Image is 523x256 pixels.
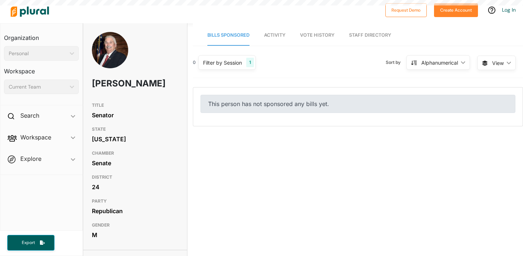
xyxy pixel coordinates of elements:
h1: [PERSON_NAME] [92,73,144,94]
h3: CHAMBER [92,149,178,158]
span: Activity [264,32,285,38]
img: Headshot of Lee Anderson [92,32,128,81]
div: 0 [193,59,196,66]
div: 1 [246,58,254,67]
h3: PARTY [92,197,178,206]
h3: DISTRICT [92,173,178,182]
div: [US_STATE] [92,134,178,145]
a: Staff Directory [349,25,391,46]
a: Log In [502,7,516,13]
span: Vote History [300,32,335,38]
button: Request Demo [385,3,427,17]
div: Senator [92,110,178,121]
button: Export [7,235,54,251]
h3: Workspace [4,61,79,77]
h3: GENDER [92,221,178,229]
div: M [92,229,178,240]
span: View [492,59,504,67]
h3: Organization [4,27,79,43]
a: Request Demo [385,6,427,13]
a: Vote History [300,25,335,46]
div: 24 [92,182,178,192]
span: Bills Sponsored [207,32,250,38]
a: Activity [264,25,285,46]
h3: STATE [92,125,178,134]
div: Filter by Session [203,59,242,66]
a: Create Account [434,6,478,13]
div: Current Team [9,83,67,91]
h3: TITLE [92,101,178,110]
div: Personal [9,50,67,57]
div: This person has not sponsored any bills yet. [200,95,515,113]
div: Alphanumerical [421,59,458,66]
span: Sort by [386,59,406,66]
div: Republican [92,206,178,216]
h2: Search [20,111,39,119]
a: Bills Sponsored [207,25,250,46]
div: Senate [92,158,178,168]
span: Export [17,240,40,246]
button: Create Account [434,3,478,17]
